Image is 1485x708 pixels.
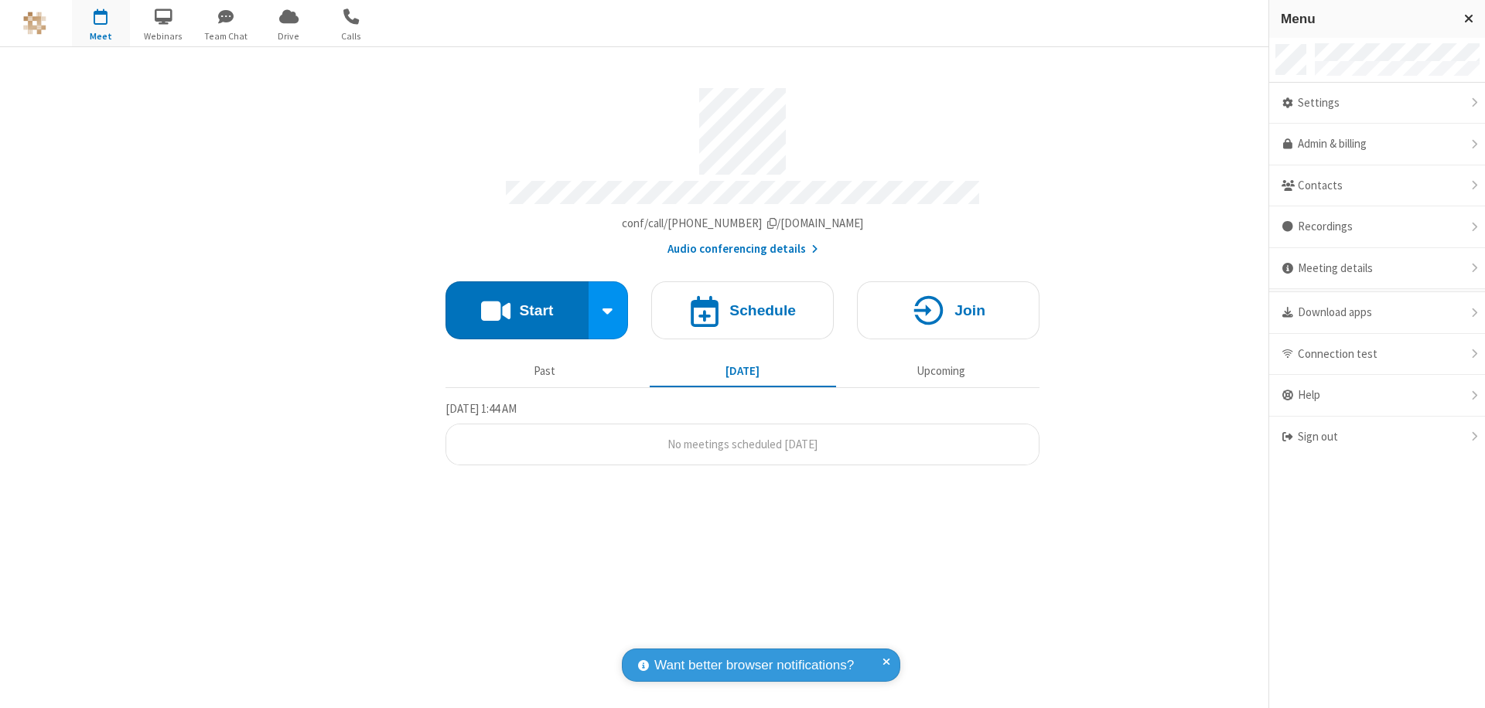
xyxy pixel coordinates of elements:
button: Upcoming [848,356,1034,386]
h4: Start [519,303,553,318]
h4: Schedule [729,303,796,318]
img: QA Selenium DO NOT DELETE OR CHANGE [23,12,46,35]
a: Admin & billing [1269,124,1485,165]
h4: Join [954,303,985,318]
div: Connection test [1269,334,1485,376]
button: Join [857,281,1039,339]
div: Sign out [1269,417,1485,458]
div: Settings [1269,83,1485,124]
div: Recordings [1269,206,1485,248]
span: Webinars [135,29,193,43]
button: Schedule [651,281,834,339]
span: Calls [323,29,381,43]
span: No meetings scheduled [DATE] [667,437,818,451]
section: Today's Meetings [445,400,1039,466]
h3: Menu [1281,12,1450,26]
section: Account details [445,77,1039,258]
div: Start conference options [589,281,629,339]
button: Start [445,281,589,339]
span: [DATE] 1:44 AM [445,401,517,416]
div: Help [1269,375,1485,417]
div: Meeting details [1269,248,1485,290]
button: Copy my meeting room linkCopy my meeting room link [622,215,864,233]
span: Meet [72,29,130,43]
button: [DATE] [650,356,836,386]
div: Download apps [1269,292,1485,334]
span: Copy my meeting room link [622,216,864,230]
button: Past [452,356,638,386]
span: Team Chat [197,29,255,43]
div: Contacts [1269,165,1485,207]
span: Drive [260,29,318,43]
button: Audio conferencing details [667,240,818,258]
span: Want better browser notifications? [654,655,854,676]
